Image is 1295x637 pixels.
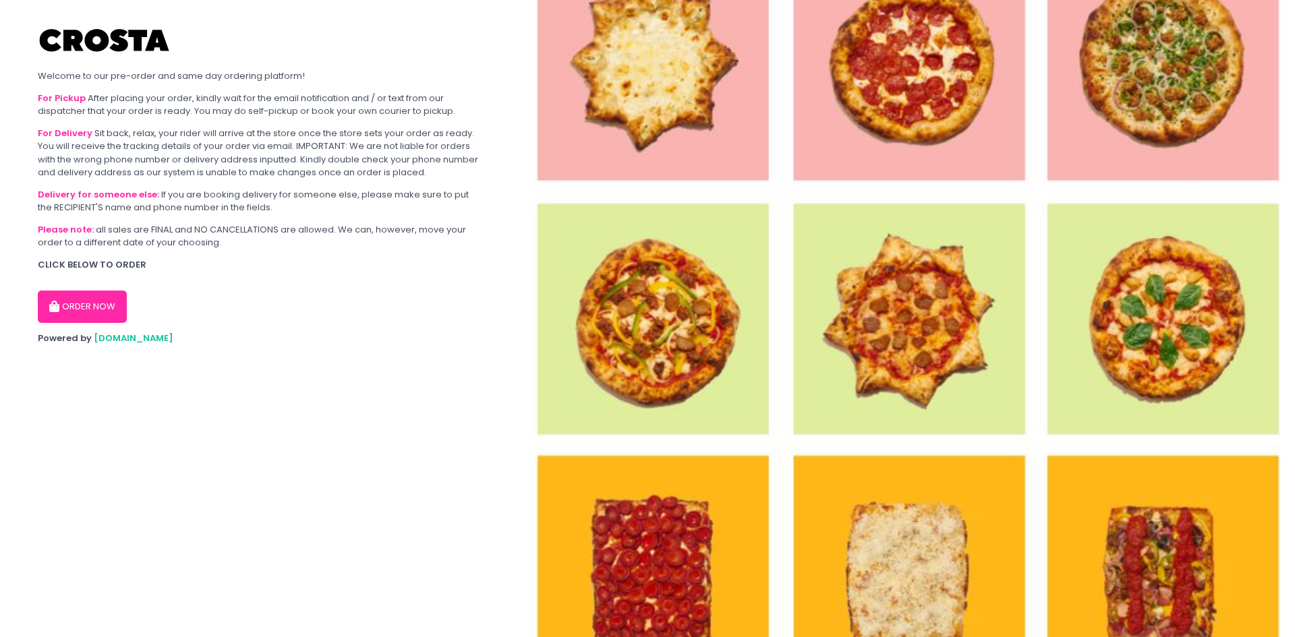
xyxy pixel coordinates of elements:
[38,258,480,272] div: CLICK BELOW TO ORDER
[38,92,480,118] div: After placing your order, kindly wait for the email notification and / or text from our dispatche...
[38,291,127,323] button: ORDER NOW
[38,223,480,249] div: all sales are FINAL and NO CANCELLATIONS are allowed. We can, however, move your order to a diffe...
[38,92,86,104] b: For Pickup
[38,223,94,236] b: Please note:
[38,332,480,345] div: Powered by
[38,69,480,83] div: Welcome to our pre-order and same day ordering platform!
[38,188,480,214] div: If you are booking delivery for someone else, please make sure to put the RECIPIENT'S name and ph...
[38,127,480,179] div: Sit back, relax, your rider will arrive at the store once the store sets your order as ready. You...
[38,188,159,201] b: Delivery for someone else:
[38,20,173,61] img: Crosta Pizzeria
[94,332,173,344] a: [DOMAIN_NAME]
[38,127,92,140] b: For Delivery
